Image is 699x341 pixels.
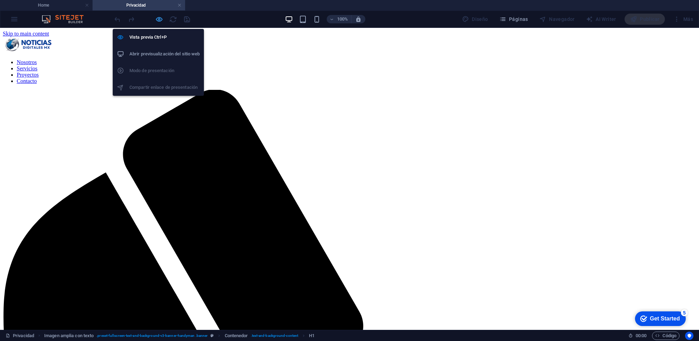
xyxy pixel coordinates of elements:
[40,15,92,23] img: Editor Logo
[652,332,680,340] button: Código
[96,332,208,340] span: . preset-fullscreen-text-and-background-v3-banner-handyman .banner
[44,332,94,340] span: Haz clic para seleccionar y doble clic para editar
[251,332,299,340] span: . text-and-background-content
[129,50,200,58] h6: Abrir previsualización del sitio web
[685,332,693,340] button: Usercentrics
[628,332,647,340] h6: Tiempo de la sesión
[225,332,248,340] span: Haz clic para seleccionar y doble clic para editar
[21,8,50,14] div: Get Started
[636,332,646,340] span: 00 00
[211,334,214,338] i: Este elemento es un preajuste personalizable
[355,16,362,22] i: Al redimensionar, ajustar el nivel de zoom automáticamente para ajustarse al dispositivo elegido.
[459,14,491,25] div: Diseño (Ctrl+Alt+Y)
[93,1,185,9] h4: Privacidad
[3,3,49,9] a: Skip to main content
[497,14,531,25] button: Páginas
[44,332,315,340] nav: breadcrumb
[499,16,528,23] span: Páginas
[51,1,58,8] div: 5
[309,332,315,340] span: Haz clic para seleccionar y doble clic para editar
[327,15,351,23] button: 100%
[655,332,676,340] span: Código
[6,3,56,18] div: Get Started 5 items remaining, 0% complete
[129,33,200,41] h6: Vista previa Ctrl+P
[337,15,348,23] h6: 100%
[6,332,34,340] a: Haz clic para cancelar la selección y doble clic para abrir páginas
[641,333,642,338] span: :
